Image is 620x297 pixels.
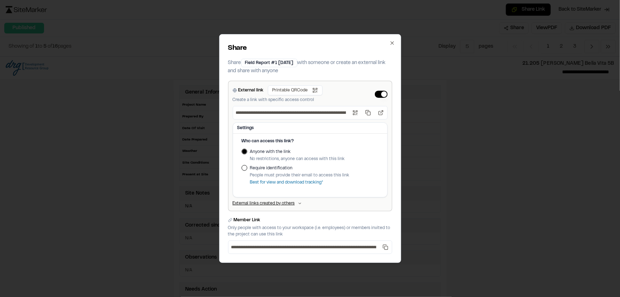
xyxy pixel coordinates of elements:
[228,225,392,238] p: Only people with access to your workspace (i.e. employees) or members invited to the project can ...
[250,179,350,186] p: Best for view and download tracking*
[250,149,345,155] label: Anyone with the link
[250,165,350,171] label: Require identification
[250,172,350,179] p: People must provide their email to access this link
[237,125,383,131] h3: Settings
[233,97,323,103] p: Create a link with specific access control
[268,85,323,95] button: Printable QRCode
[233,200,388,207] button: External links created by others
[250,156,345,162] p: No restrictions, anyone can access with this link
[228,43,392,54] h2: Share
[234,217,260,223] label: Member Link
[242,138,379,144] h4: Who can access this link?
[238,87,264,94] label: External link
[233,200,295,207] p: External links created by others
[241,59,297,67] div: Field Report #1 [DATE]
[228,59,392,75] p: Share with someone or create an external link and share with anyone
